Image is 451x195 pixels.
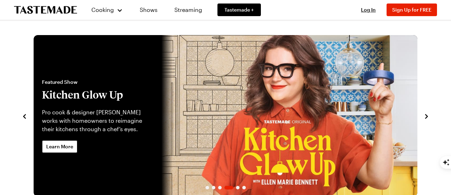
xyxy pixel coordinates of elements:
[42,108,153,133] p: Pro cook & designer [PERSON_NAME] works with homeowners to reimagine their kitchens through a che...
[42,79,153,86] span: Featured Show
[242,186,246,189] span: Go to slide 6
[236,186,240,189] span: Go to slide 5
[217,4,261,16] a: Tastemade +
[212,186,215,189] span: Go to slide 2
[206,186,209,189] span: Go to slide 1
[224,186,233,189] span: Go to slide 4
[46,143,73,150] span: Learn More
[14,6,77,14] a: To Tastemade Home Page
[224,6,254,13] span: Tastemade +
[218,186,222,189] span: Go to slide 3
[42,88,153,101] h2: Kitchen Glow Up
[91,1,123,18] button: Cooking
[392,7,431,13] span: Sign Up for FREE
[423,112,430,120] button: navigate to next item
[361,7,376,13] span: Log In
[354,6,382,13] button: Log In
[21,112,28,120] button: navigate to previous item
[387,4,437,16] button: Sign Up for FREE
[42,140,77,153] a: Learn More
[91,6,114,13] span: Cooking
